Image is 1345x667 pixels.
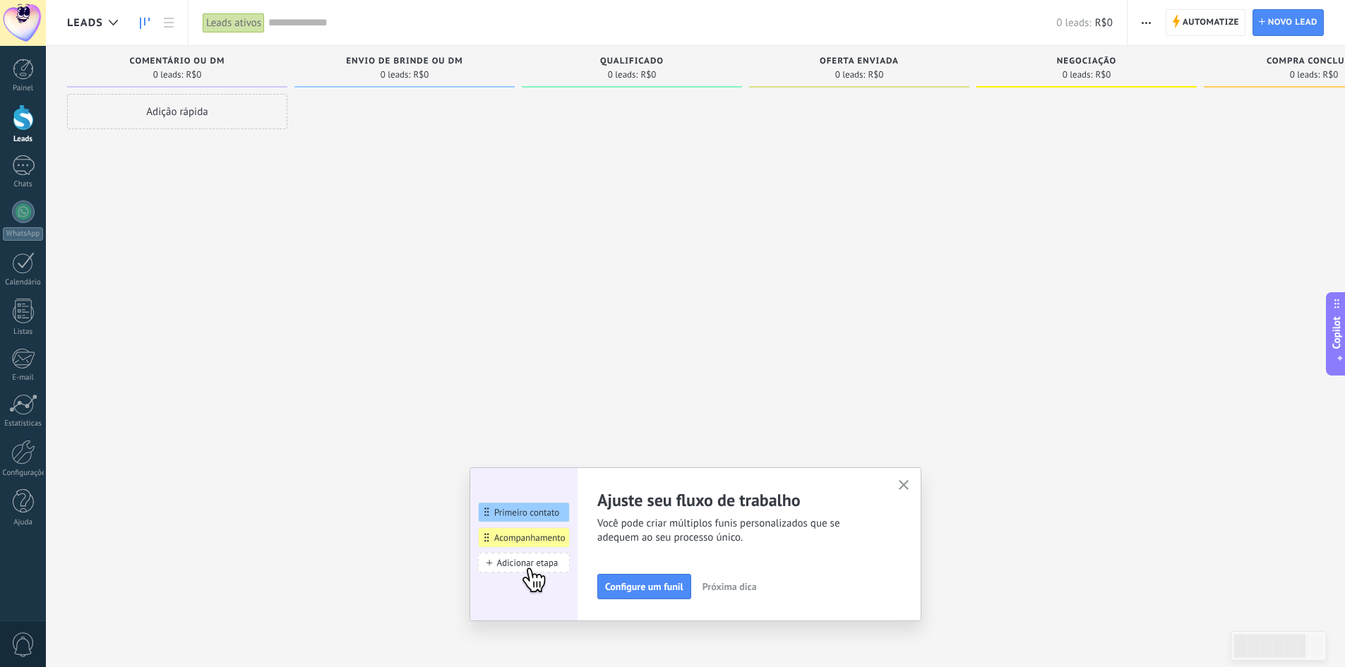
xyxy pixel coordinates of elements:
span: 0 leads: [835,71,866,79]
button: Mais [1136,9,1156,36]
span: R$0 [640,71,656,79]
span: R$0 [868,71,883,79]
div: Estatísticas [3,419,44,428]
span: Novo lead [1268,10,1317,35]
span: 0 leads: [1056,16,1091,30]
div: WhatsApp [3,227,43,241]
div: Comentário ou DM [74,56,280,68]
span: Configure um funil [605,582,683,591]
div: Leads ativos [203,13,265,33]
span: R$0 [413,71,429,79]
span: R$0 [1095,71,1111,79]
div: Oferta enviada [756,56,962,68]
span: Qualificado [600,56,664,66]
div: Listas [3,328,44,337]
div: Qualificado [529,56,735,68]
span: R$0 [186,71,201,79]
div: Configurações [3,469,44,478]
a: Automatize [1166,9,1245,36]
span: Comentário ou DM [130,56,225,66]
div: Negociação [984,56,1190,68]
div: Chats [3,180,44,189]
div: Leads [3,135,44,144]
span: 0 leads: [1063,71,1093,79]
span: 0 leads: [381,71,411,79]
span: Negociação [1057,56,1116,66]
span: 0 leads: [1290,71,1320,79]
span: 0 leads: [153,71,184,79]
span: Copilot [1329,316,1344,349]
span: R$0 [1322,71,1338,79]
span: Oferta enviada [820,56,899,66]
span: Leads [67,16,103,30]
div: Calendário [3,278,44,287]
span: Você pode criar múltiplos funis personalizados que se adequem ao seu processo único. [597,517,881,545]
div: Adição rápida [67,94,287,129]
span: Automatize [1183,10,1239,35]
div: E-mail [3,373,44,383]
a: Lista [157,9,181,37]
div: Ajuda [3,518,44,527]
div: Envio de brinde ou DM [301,56,508,68]
span: 0 leads: [608,71,638,79]
a: Leads [133,9,157,37]
button: Configure um funil [597,574,691,599]
span: Próxima dica [703,582,757,591]
span: Envio de brinde ou DM [346,56,462,66]
span: R$0 [1095,16,1113,30]
button: Próxima dica [696,576,763,597]
h2: Ajuste seu fluxo de trabalho [597,489,881,511]
div: Painel [3,84,44,93]
a: Novo lead [1253,9,1324,36]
